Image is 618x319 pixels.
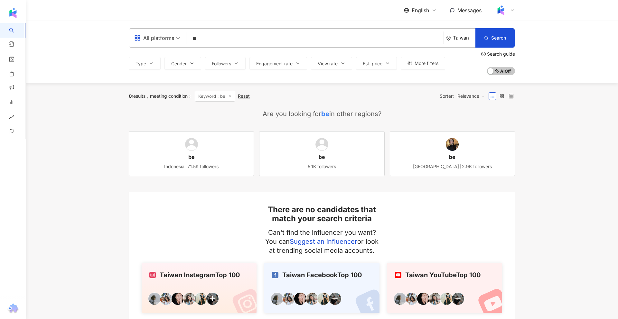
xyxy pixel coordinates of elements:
[129,94,145,99] div: results
[263,109,381,118] div: Are you looking for in other regions?
[329,292,342,305] img: KOL Avatar
[194,292,207,305] img: KOL Avatar
[129,131,254,176] a: KOL AvatarbeIndonesia71.5K followers
[394,292,407,305] img: KOL Avatar
[171,61,187,66] span: Gender
[319,153,325,160] div: be
[453,35,475,41] div: Taiwan
[171,292,184,305] img: KOL Avatar
[142,263,257,313] a: Taiwan InstagramTop 100KOL AvatarKOL AvatarKOL AvatarKOL AvatarKOL AvatarKOL Avatar
[487,51,515,57] div: Search guide
[8,8,18,18] img: logo icon
[413,163,459,170] div: [GEOGRAPHIC_DATA]
[205,57,246,70] button: Followers
[440,91,489,101] div: Sorter:
[294,292,307,305] img: KOL Avatar
[315,138,328,151] img: KOL Avatar
[321,109,329,118] div: be
[475,28,515,48] button: Search
[401,57,445,70] button: More filters
[387,263,502,313] a: Taiwan YouTubeTop 100KOL AvatarKOL AvatarKOL AvatarKOL AvatarKOL AvatarKOL Avatar
[164,163,184,170] div: Indonesia
[264,263,379,313] a: Taiwan FacebookTop 100KOL AvatarKOL AvatarKOL AvatarKOL AvatarKOL AvatarKOL Avatar
[495,4,507,16] img: Kolr%20app%20icon%20%281%29.png
[187,163,219,170] div: 71.5K followers
[9,23,32,38] a: search
[457,7,482,14] span: Messages
[249,57,307,70] button: Engagement rate
[481,52,486,56] span: question-circle
[446,138,459,151] img: KOL Avatar
[412,7,429,14] span: English
[262,228,382,255] p: Can't find the influencer you want? You can or look at trending social media accounts.
[195,91,235,102] span: Keyword：be
[9,111,14,125] span: rise
[129,57,161,70] button: Type
[311,57,352,70] button: View rate
[417,292,430,305] img: KOL Avatar
[145,93,192,99] span: meeting condition ：
[462,163,492,170] div: 2.9K followers
[449,153,455,160] div: be
[188,153,195,160] div: be
[185,138,198,151] img: KOL Avatar
[164,57,201,70] button: Gender
[405,292,418,305] img: KOL Avatar
[491,35,506,41] span: Search
[7,304,19,314] img: chrome extension
[262,205,382,223] h2: There are no candidates that match your search criteria
[290,238,357,245] a: Suggest an influencer
[282,292,295,305] img: KOL Avatar
[308,163,336,170] div: 5.1K followers
[272,270,371,279] div: Taiwan Facebook Top 100
[134,33,174,43] div: All platforms
[305,292,318,305] img: KOL Avatar
[317,292,330,305] img: KOL Avatar
[206,292,219,305] img: KOL Avatar
[149,270,249,279] div: Taiwan Instagram Top 100
[356,57,397,70] button: Est. price
[160,292,173,305] img: KOL Avatar
[390,131,515,176] a: KOL Avatarbe[GEOGRAPHIC_DATA]2.9K followers
[446,36,451,41] span: environment
[259,131,384,176] a: KOL Avatarbe5.1K followers
[136,61,146,66] span: Type
[428,292,441,305] img: KOL Avatar
[183,292,196,305] img: KOL Avatar
[134,35,141,41] span: appstore
[129,93,132,99] span: 0
[395,270,494,279] div: Taiwan YouTube Top 100
[452,292,464,305] img: KOL Avatar
[318,61,338,66] span: View rate
[271,292,284,305] img: KOL Avatar
[440,292,453,305] img: KOL Avatar
[363,61,382,66] span: Est. price
[415,61,438,66] span: More filters
[457,91,485,101] span: Relevance
[256,61,293,66] span: Engagement rate
[212,61,231,66] span: Followers
[148,292,161,305] img: KOL Avatar
[238,94,250,99] div: Reset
